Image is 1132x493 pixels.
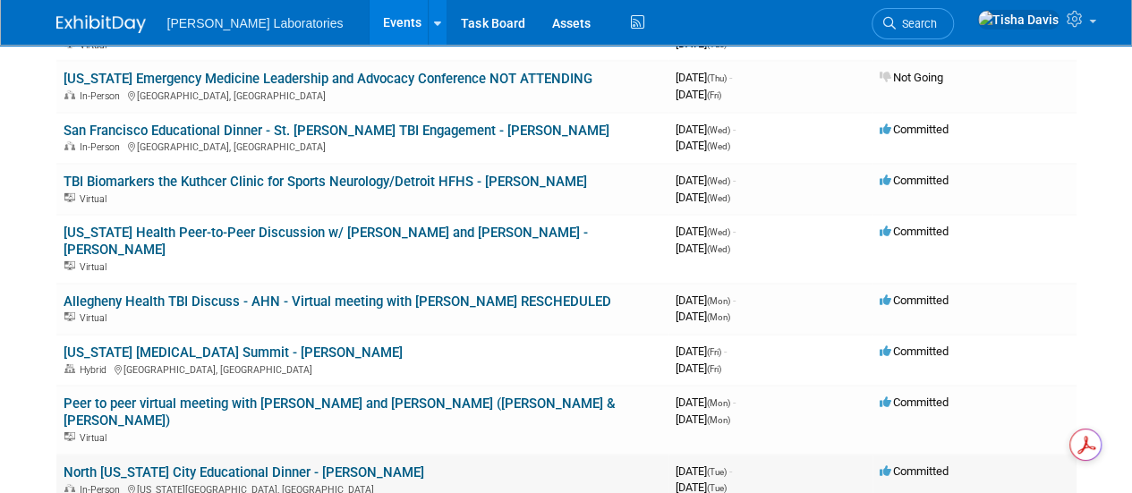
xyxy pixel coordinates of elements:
a: [US_STATE] [MEDICAL_DATA] Summit - [PERSON_NAME] [64,344,403,361]
span: Virtual [80,261,112,273]
span: Committed [880,395,949,409]
span: [DATE] [676,37,727,50]
span: [DATE] [676,242,730,255]
div: [GEOGRAPHIC_DATA], [GEOGRAPHIC_DATA] [64,139,661,153]
span: [DATE] [676,191,730,204]
a: [US_STATE] Health Peer-to-Peer Discussion w/ [PERSON_NAME] and [PERSON_NAME] - [PERSON_NAME] [64,225,588,258]
span: [DATE] [676,361,721,375]
span: (Tue) [707,483,727,493]
span: [DATE] [676,71,732,84]
span: Virtual [80,432,112,444]
span: Committed [880,225,949,238]
span: - [724,344,727,358]
span: (Tue) [707,467,727,477]
span: (Wed) [707,141,730,151]
span: (Wed) [707,176,730,186]
img: ExhibitDay [56,15,146,33]
span: [DATE] [676,395,736,409]
span: [DATE] [676,88,721,101]
span: [DATE] [676,464,732,478]
span: Hybrid [80,364,112,376]
span: [PERSON_NAME] Laboratories [167,16,344,30]
span: [DATE] [676,310,730,323]
span: (Wed) [707,244,730,254]
span: Committed [880,293,949,307]
img: In-Person Event [64,141,75,150]
span: - [729,464,732,478]
span: Virtual [80,312,112,324]
span: (Mon) [707,398,730,408]
span: - [733,225,736,238]
span: Not Going [880,71,943,84]
div: [GEOGRAPHIC_DATA], [GEOGRAPHIC_DATA] [64,88,661,102]
span: [DATE] [676,225,736,238]
span: (Wed) [707,193,730,203]
span: In-Person [80,90,125,102]
span: (Fri) [707,90,721,100]
span: (Wed) [707,227,730,237]
span: Virtual [80,39,112,51]
span: Search [896,17,937,30]
a: TBI Biomarkers the Kuthcer Clinic for Sports Neurology/Detroit HFHS - [PERSON_NAME] [64,174,587,190]
img: Virtual Event [64,261,75,270]
span: Committed [880,174,949,187]
span: Committed [880,123,949,136]
span: (Mon) [707,312,730,322]
a: Peer to peer virtual meeting with [PERSON_NAME] and [PERSON_NAME] ([PERSON_NAME] & [PERSON_NAME]) [64,395,616,429]
span: Committed [880,464,949,478]
a: Allegheny Health TBI Discuss - AHN - Virtual meeting with [PERSON_NAME] RESCHEDULED [64,293,611,310]
img: Tisha Davis [977,10,1060,30]
span: - [729,71,732,84]
span: - [733,174,736,187]
span: Virtual [80,193,112,205]
span: [DATE] [676,139,730,152]
a: North [US_STATE] City Educational Dinner - [PERSON_NAME] [64,464,424,480]
span: (Tue) [707,39,727,49]
img: Hybrid Event [64,364,75,373]
a: Search [872,8,954,39]
img: In-Person Event [64,90,75,99]
span: (Fri) [707,364,721,374]
span: - [733,293,736,307]
span: (Thu) [707,73,727,83]
span: [DATE] [676,293,736,307]
div: [GEOGRAPHIC_DATA], [GEOGRAPHIC_DATA] [64,361,661,376]
span: [DATE] [676,412,730,426]
span: (Wed) [707,125,730,135]
span: (Mon) [707,296,730,306]
span: - [733,395,736,409]
a: [US_STATE] Emergency Medicine Leadership and Advocacy Conference NOT ATTENDING [64,71,592,87]
span: [DATE] [676,174,736,187]
span: In-Person [80,141,125,153]
span: Committed [880,344,949,358]
span: (Mon) [707,415,730,425]
img: In-Person Event [64,484,75,493]
a: San Francisco Educational Dinner - St. [PERSON_NAME] TBI Engagement - [PERSON_NAME] [64,123,609,139]
span: [DATE] [676,123,736,136]
span: - [733,123,736,136]
img: Virtual Event [64,432,75,441]
img: Virtual Event [64,312,75,321]
span: [DATE] [676,344,727,358]
span: (Fri) [707,347,721,357]
img: Virtual Event [64,193,75,202]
